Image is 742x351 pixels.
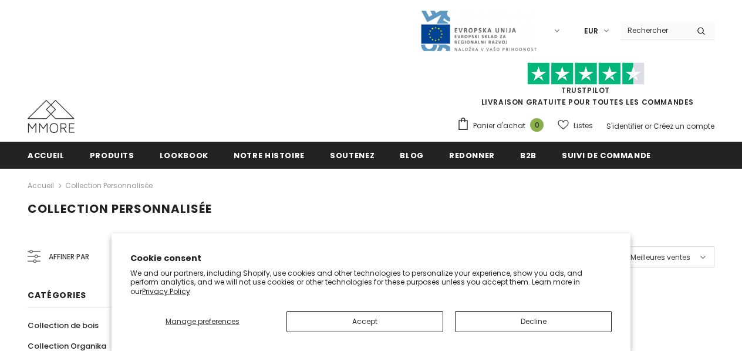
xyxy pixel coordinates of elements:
[455,311,612,332] button: Decline
[234,150,305,161] span: Notre histoire
[28,100,75,133] img: Cas MMORE
[449,142,495,168] a: Redonner
[130,269,612,296] p: We and our partners, including Shopify, use cookies and other technologies to personalize your ex...
[90,150,134,161] span: Produits
[400,142,424,168] a: Blog
[330,142,375,168] a: soutenez
[457,117,549,135] a: Panier d'achat 0
[28,289,86,301] span: Catégories
[520,150,537,161] span: B2B
[606,121,643,131] a: S'identifier
[234,142,305,168] a: Notre histoire
[130,311,275,332] button: Manage preferences
[160,142,208,168] a: Lookbook
[574,120,593,132] span: Listes
[562,150,651,161] span: Suivi de commande
[645,121,652,131] span: or
[584,25,598,37] span: EUR
[620,22,688,39] input: Search Site
[28,150,65,161] span: Accueil
[420,25,537,35] a: Javni Razpis
[558,115,593,136] a: Listes
[562,142,651,168] a: Suivi de commande
[473,120,525,132] span: Panier d'achat
[28,320,99,331] span: Collection de bois
[28,142,65,168] a: Accueil
[520,142,537,168] a: B2B
[530,118,544,132] span: 0
[286,311,443,332] button: Accept
[457,68,714,107] span: LIVRAISON GRATUITE POUR TOUTES LES COMMANDES
[142,286,190,296] a: Privacy Policy
[28,315,99,336] a: Collection de bois
[166,316,240,326] span: Manage preferences
[28,200,212,217] span: Collection personnalisée
[449,150,495,161] span: Redonner
[561,85,610,95] a: TrustPilot
[630,252,690,263] span: Meilleures ventes
[330,150,375,161] span: soutenez
[28,179,54,193] a: Accueil
[160,150,208,161] span: Lookbook
[130,252,612,265] h2: Cookie consent
[65,180,153,190] a: Collection personnalisée
[420,9,537,52] img: Javni Razpis
[527,62,645,85] img: Faites confiance aux étoiles pilotes
[49,250,89,263] span: Affiner par
[653,121,714,131] a: Créez un compte
[90,142,134,168] a: Produits
[400,150,424,161] span: Blog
